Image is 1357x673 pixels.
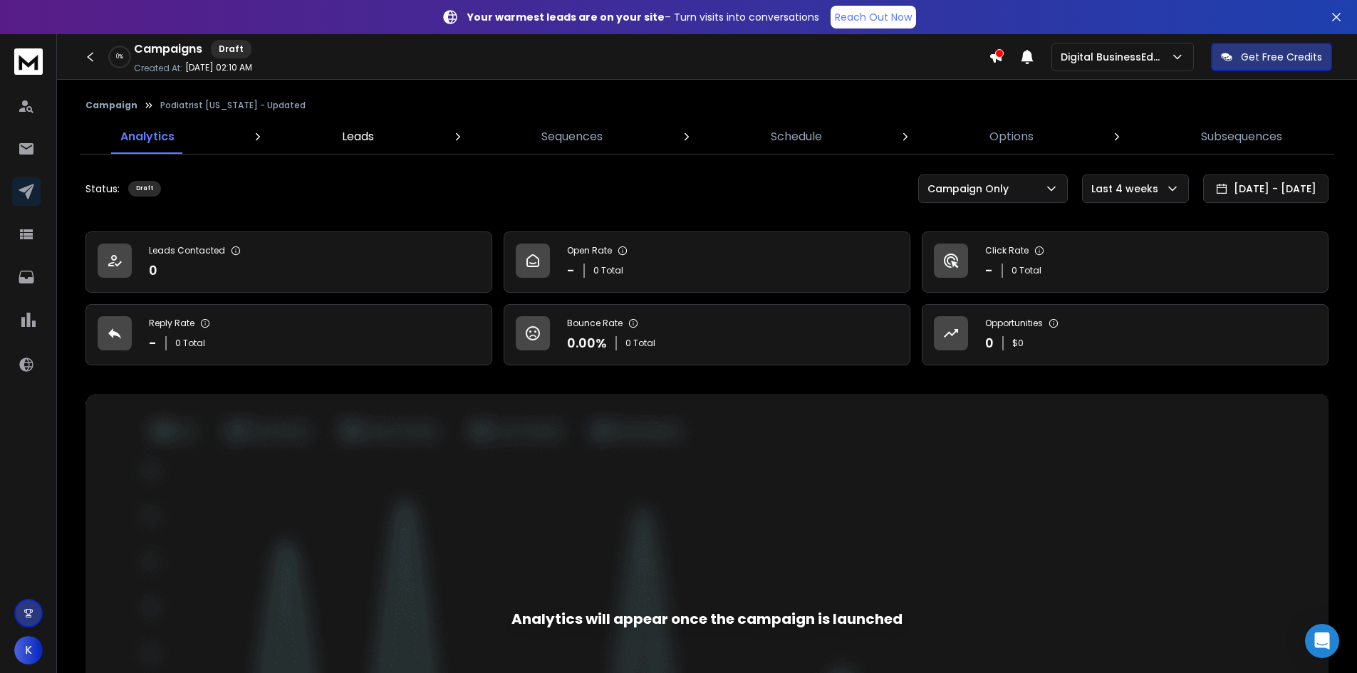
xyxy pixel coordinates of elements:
p: Subsequences [1201,128,1282,145]
a: Subsequences [1192,120,1291,154]
a: Analytics [112,120,183,154]
a: Reply Rate-0 Total [85,304,492,365]
p: Bounce Rate [567,318,623,329]
a: Sequences [533,120,611,154]
p: Analytics [120,128,175,145]
p: 0 % [116,53,123,61]
p: Schedule [771,128,822,145]
p: 0 Total [1012,265,1041,276]
h1: Campaigns [134,41,202,58]
p: - [985,261,993,281]
button: Campaign [85,100,137,111]
p: Reach Out Now [835,10,912,24]
p: Click Rate [985,245,1029,256]
p: Leads Contacted [149,245,225,256]
p: 0 Total [625,338,655,349]
a: Leads [333,120,383,154]
p: Created At: [134,63,182,74]
a: Reach Out Now [831,6,916,28]
button: Get Free Credits [1211,43,1332,71]
p: Last 4 weeks [1091,182,1164,196]
img: logo [14,48,43,75]
p: – Turn visits into conversations [467,10,819,24]
p: $ 0 [1012,338,1024,349]
div: Analytics will appear once the campaign is launched [511,609,903,629]
p: Campaign Only [927,182,1014,196]
button: K [14,636,43,664]
p: Options [989,128,1034,145]
a: Schedule [762,120,831,154]
p: [DATE] 02:10 AM [185,62,252,73]
p: Podiatrist [US_STATE] - Updated [160,100,306,111]
div: Draft [128,181,161,197]
p: Get Free Credits [1241,50,1322,64]
p: 0 Total [593,265,623,276]
a: Options [981,120,1042,154]
p: Opportunities [985,318,1043,329]
div: Draft [211,40,251,58]
p: Reply Rate [149,318,194,329]
a: Open Rate-0 Total [504,231,910,293]
p: Leads [342,128,374,145]
p: - [149,333,157,353]
strong: Your warmest leads are on your site [467,10,665,24]
p: Open Rate [567,245,612,256]
button: [DATE] - [DATE] [1203,174,1329,203]
a: Click Rate-0 Total [922,231,1329,293]
p: 0 [149,261,157,281]
div: Open Intercom Messenger [1305,624,1339,658]
p: Digital BusinessEdge [1061,50,1170,64]
a: Leads Contacted0 [85,231,492,293]
p: Sequences [541,128,603,145]
a: Opportunities0$0 [922,304,1329,365]
a: Bounce Rate0.00%0 Total [504,304,910,365]
p: 0.00 % [567,333,607,353]
p: - [567,261,575,281]
p: 0 Total [175,338,205,349]
p: Status: [85,182,120,196]
p: 0 [985,333,994,353]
